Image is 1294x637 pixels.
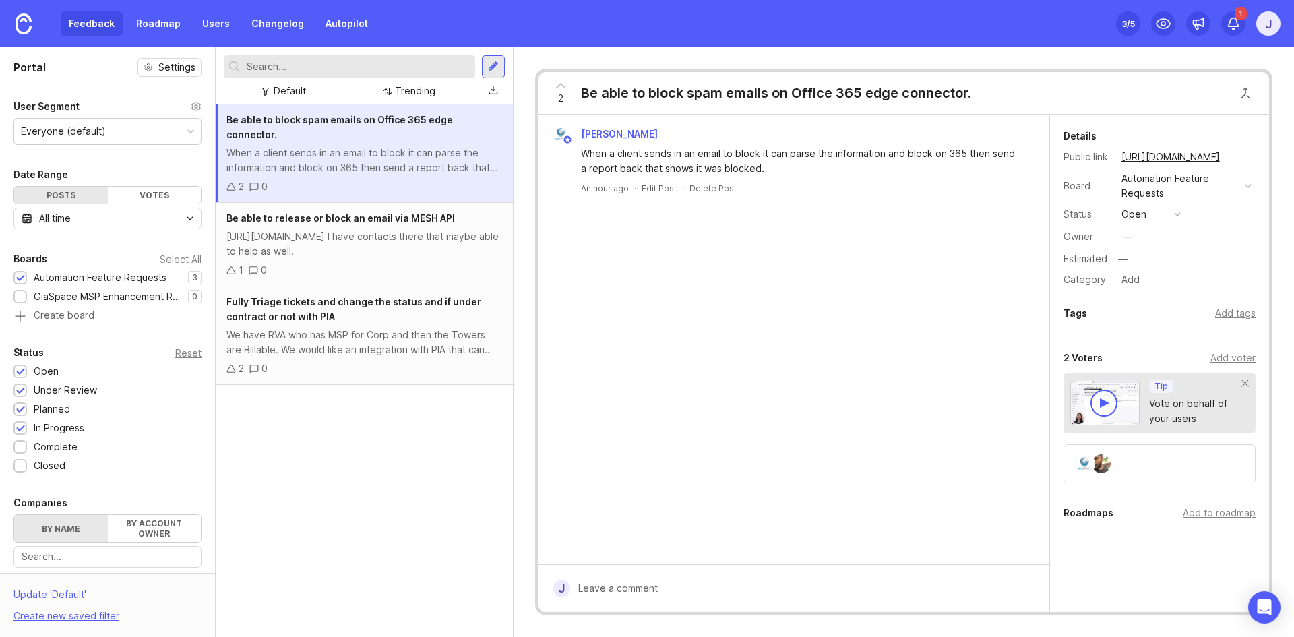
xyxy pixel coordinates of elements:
[247,59,470,74] input: Search...
[682,183,684,194] div: ·
[274,84,306,98] div: Default
[34,421,84,435] div: In Progress
[553,580,570,597] div: J
[13,166,68,183] div: Date Range
[558,91,563,106] span: 2
[1092,454,1111,473] img: Yayati Chothe
[16,13,32,34] img: Canny Home
[34,270,166,285] div: Automation Feature Requests
[158,61,195,74] span: Settings
[581,128,658,140] span: [PERSON_NAME]
[395,84,435,98] div: Trending
[1116,11,1140,36] button: 3/5
[581,146,1022,176] div: When a client sends in an email to block it can parse the information and block on 365 then send ...
[261,361,268,376] div: 0
[552,125,569,143] img: Rob Giannini
[1064,229,1111,244] div: Owner
[642,183,677,194] div: Edit Post
[34,364,59,379] div: Open
[13,344,44,361] div: Status
[1064,272,1111,287] div: Category
[1154,381,1168,392] p: Tip
[1123,229,1132,244] div: —
[1121,207,1146,222] div: open
[13,587,86,609] div: Update ' Default '
[581,84,971,102] div: Be able to block spam emails on Office 365 edge connector.
[1064,207,1111,222] div: Status
[1075,454,1094,473] img: Rob Giannini
[13,251,47,267] div: Boards
[216,203,513,286] a: Be able to release or block an email via MESH API[URL][DOMAIN_NAME] I have contacts there that ma...
[128,11,189,36] a: Roadmap
[226,296,481,322] span: Fully Triage tickets and change the status and if under contract or not with PIA
[108,187,202,204] div: Votes
[1122,14,1135,33] div: 3 /5
[1064,150,1111,164] div: Public link
[1064,254,1107,264] div: Estimated
[1064,128,1097,144] div: Details
[1149,396,1242,426] div: Vote on behalf of your users
[13,609,119,624] div: Create new saved filter
[226,146,502,175] div: When a client sends in an email to block it can parse the information and block on 365 then send ...
[634,183,636,194] div: ·
[14,187,108,204] div: Posts
[1064,305,1087,322] div: Tags
[13,311,202,323] a: Create board
[1117,148,1224,166] a: [URL][DOMAIN_NAME]
[261,263,267,278] div: 0
[34,402,70,417] div: Planned
[1114,250,1132,268] div: —
[1248,591,1281,624] div: Open Intercom Messenger
[34,383,97,398] div: Under Review
[1256,11,1281,36] button: J
[239,361,244,376] div: 2
[261,179,268,194] div: 0
[1210,351,1256,365] div: Add voter
[34,458,65,473] div: Closed
[160,255,202,263] div: Select All
[562,135,572,145] img: member badge
[21,124,106,139] div: Everyone (default)
[1235,7,1247,20] span: 1
[239,179,244,194] div: 2
[243,11,312,36] a: Changelog
[14,515,108,542] label: By name
[1070,380,1140,425] img: video-thumbnail-vote-d41b83416815613422e2ca741bf692cc.jpg
[226,229,502,259] div: [URL][DOMAIN_NAME] I have contacts there that maybe able to help as well.
[1224,148,1243,166] button: copy icon
[13,98,80,115] div: User Segment
[1064,350,1103,366] div: 2 Voters
[1232,80,1259,107] button: Close button
[317,11,376,36] a: Autopilot
[1111,271,1144,289] a: Add
[216,286,513,385] a: Fully Triage tickets and change the status and if under contract or not with PIAWe have RVA who h...
[544,125,669,143] a: Rob Giannini[PERSON_NAME]
[179,213,201,224] svg: toggle icon
[13,59,46,75] h1: Portal
[22,549,193,564] input: Search...
[239,263,243,278] div: 1
[1117,271,1144,289] div: Add
[226,328,502,357] div: We have RVA who has MSP for Corp and then the Towers are Billable. We would like an integration w...
[194,11,238,36] a: Users
[581,183,629,194] a: An hour ago
[1183,506,1256,520] div: Add to roadmap
[39,211,71,226] div: All time
[13,495,67,511] div: Companies
[108,515,202,542] label: By account owner
[226,114,453,140] span: Be able to block spam emails on Office 365 edge connector.
[689,183,737,194] div: Delete Post
[1064,505,1113,521] div: Roadmaps
[1215,306,1256,321] div: Add tags
[1121,171,1239,201] div: Automation Feature Requests
[1064,179,1111,193] div: Board
[34,439,78,454] div: Complete
[175,349,202,357] div: Reset
[34,289,181,304] div: GiaSpace MSP Enhancement Requests
[137,58,202,77] button: Settings
[226,212,455,224] span: Be able to release or block an email via MESH API
[192,272,197,283] p: 3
